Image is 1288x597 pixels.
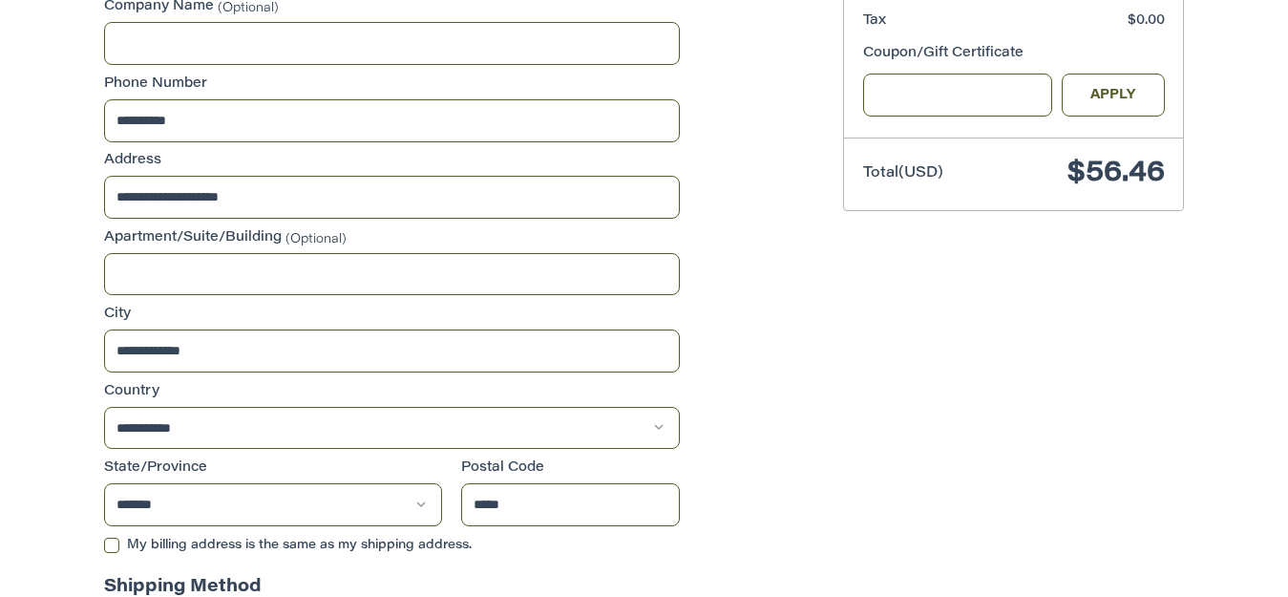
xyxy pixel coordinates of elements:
[1067,160,1165,188] span: $56.46
[1128,14,1165,28] span: $0.00
[863,74,1053,117] input: Gift Certificate or Coupon Code
[285,232,347,245] small: (Optional)
[104,151,680,171] label: Address
[104,458,442,479] label: State/Province
[104,382,680,402] label: Country
[863,44,1165,64] div: Coupon/Gift Certificate
[1062,74,1165,117] button: Apply
[218,2,279,14] small: (Optional)
[104,538,680,553] label: My billing address is the same as my shipping address.
[461,458,681,479] label: Postal Code
[104,75,680,95] label: Phone Number
[104,228,680,248] label: Apartment/Suite/Building
[104,305,680,325] label: City
[863,166,943,181] span: Total (USD)
[863,14,886,28] span: Tax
